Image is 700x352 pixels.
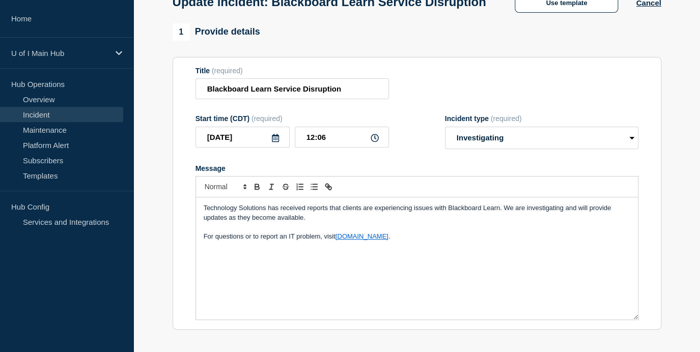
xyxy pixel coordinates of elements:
span: (required) [491,114,522,123]
a: [DOMAIN_NAME] [335,232,388,240]
button: Toggle strikethrough text [278,181,293,193]
button: Toggle ordered list [293,181,307,193]
button: Toggle italic text [264,181,278,193]
span: For questions or to report an IT problem, visit [204,232,335,240]
span: (required) [212,67,243,75]
span: Font size [200,181,250,193]
div: Title [195,67,389,75]
span: Technology Solutions has received reports that clients are experiencing issues with Blackboard Le... [204,204,613,221]
p: U of I Main Hub [11,49,109,57]
div: Provide details [173,23,260,41]
span: 1 [173,23,190,41]
div: Message [196,197,638,319]
button: Toggle link [321,181,335,193]
div: Incident type [445,114,638,123]
input: Title [195,78,389,99]
div: Start time (CDT) [195,114,389,123]
span: . [388,232,390,240]
span: (required) [251,114,283,123]
input: HH:MM [295,127,389,148]
select: Incident type [445,127,638,149]
button: Toggle bulleted list [307,181,321,193]
button: Toggle bold text [250,181,264,193]
input: YYYY-MM-DD [195,127,290,148]
div: Message [195,164,638,172]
